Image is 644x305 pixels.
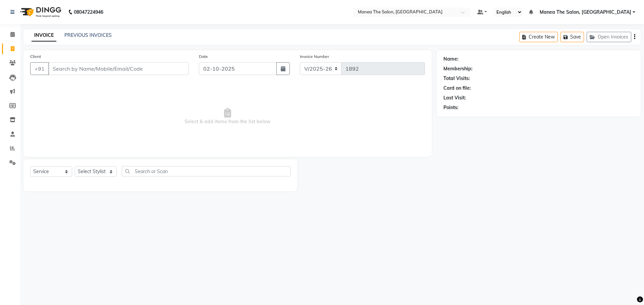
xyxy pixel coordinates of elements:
button: Open Invoices [587,32,631,42]
button: Create New [519,32,558,42]
label: Client [30,54,41,60]
div: Last Visit: [443,94,466,101]
div: Points: [443,104,459,111]
label: Invoice Number [300,54,329,60]
div: Total Visits: [443,75,470,82]
div: Membership: [443,65,473,72]
a: INVOICE [32,29,56,42]
a: PREVIOUS INVOICES [64,32,112,38]
button: Save [560,32,584,42]
div: Card on file: [443,85,471,92]
input: Search by Name/Mobile/Email/Code [48,62,189,75]
span: Manea The Salon, [GEOGRAPHIC_DATA] [540,9,631,16]
div: Name: [443,56,459,63]
label: Date [199,54,208,60]
b: 08047224946 [74,3,103,21]
span: Select & add items from the list below [30,83,425,150]
button: +91 [30,62,49,75]
img: logo [17,3,63,21]
input: Search or Scan [122,166,290,176]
